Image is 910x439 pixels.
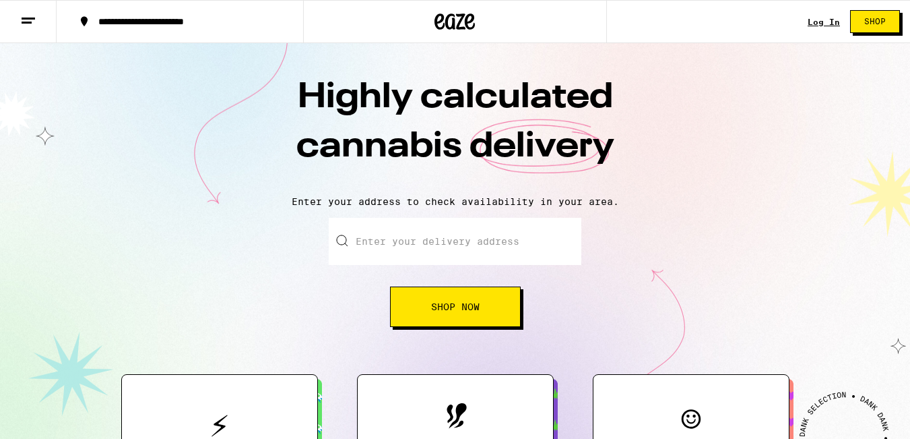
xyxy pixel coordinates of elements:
span: Shop [864,18,886,26]
button: Shop Now [390,287,521,327]
input: Enter your delivery address [329,218,581,265]
a: Shop [840,10,910,33]
h1: Highly calculated cannabis delivery [220,74,691,185]
button: Shop [850,10,900,33]
span: Shop Now [431,302,480,312]
p: Enter your address to check availability in your area. [13,196,897,207]
a: Log In [808,18,840,26]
